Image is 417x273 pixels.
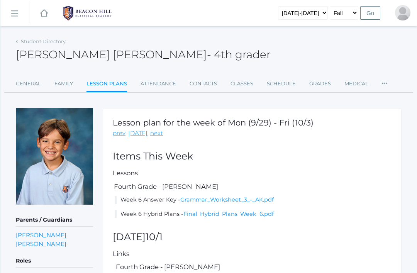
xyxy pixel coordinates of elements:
a: Attendance [141,76,176,92]
a: Grades [309,76,331,92]
img: Huck Thompson [16,108,93,205]
a: General [16,76,41,92]
h5: Fourth Grade - [PERSON_NAME] [113,183,392,190]
li: Week 6 Hybrid Plans - [115,210,392,219]
a: Grammar_Worksheet_3_-_AK.pdf [180,196,274,203]
a: Family [54,76,73,92]
a: Classes [231,76,253,92]
a: Medical [344,76,368,92]
h2: [PERSON_NAME] [PERSON_NAME] [16,49,271,61]
h2: [DATE] [113,232,392,242]
a: prev [113,129,125,138]
h1: Lesson plan for the week of Mon (9/29) - Fri (10/3) [113,118,314,127]
a: Contacts [190,76,217,92]
img: 1_BHCALogos-05.png [58,3,116,23]
h5: Roles [16,254,93,268]
span: - 4th grader [207,48,271,61]
a: next [150,129,163,138]
h5: Lessons [113,170,392,176]
h5: Fourth Grade - [PERSON_NAME] [115,263,392,270]
input: Go [360,6,380,20]
a: Final_Hybrid_Plans_Week_6.pdf [183,210,274,217]
a: Schedule [267,76,296,92]
h2: Items This Week [113,151,392,162]
a: [PERSON_NAME] [16,231,66,239]
li: Week 6 Answer Key - [115,196,392,204]
a: Lesson Plans [86,76,127,93]
a: [DATE] [128,129,147,138]
h5: Parents / Guardians [16,214,93,227]
div: Mckenzie Thompson [395,5,410,20]
a: Student Directory [21,38,66,44]
h5: Links [113,250,392,257]
span: 10/1 [146,231,163,242]
a: [PERSON_NAME] [16,239,66,248]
